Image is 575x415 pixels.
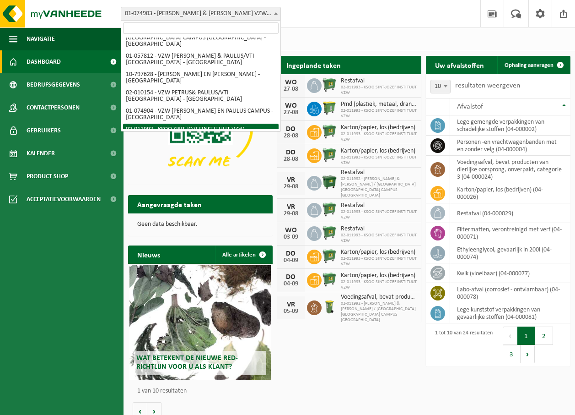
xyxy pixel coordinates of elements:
[123,69,279,87] li: 10-797628 - [PERSON_NAME] EN [PERSON_NAME] - [GEOGRAPHIC_DATA]
[282,126,300,133] div: DO
[322,100,337,116] img: WB-0770-HPE-GN-50
[123,124,279,142] li: 02-011993 - KSOO SINT-JOZEFINSTITUUT VZW - [GEOGRAPHIC_DATA]
[137,221,263,228] p: Geen data beschikbaar.
[282,184,300,190] div: 29-08
[505,62,554,68] span: Ophaling aanvragen
[27,165,68,188] span: Product Shop
[282,149,300,156] div: DO
[341,147,417,155] span: Karton/papier, los (bedrijven)
[450,203,570,223] td: restafval (04-000029)
[282,156,300,163] div: 28-08
[282,133,300,139] div: 28-08
[282,211,300,217] div: 29-08
[341,124,417,131] span: Karton/papier, los (bedrijven)
[450,183,570,203] td: karton/papier, los (bedrijven) (04-000026)
[535,327,553,345] button: 2
[27,27,55,50] span: Navigatie
[322,248,337,264] img: WB-0770-HPE-GN-01
[450,303,570,323] td: lege kunststof verpakkingen van gevaarlijke stoffen (04-000081)
[129,265,271,380] a: Wat betekent de nieuwe RED-richtlijn voor u als klant?
[282,227,300,234] div: WO
[341,272,417,279] span: Karton/papier, los (bedrijven)
[517,327,535,345] button: 1
[341,101,417,108] span: Pmd (plastiek, metaal, drankkartons) (bedrijven)
[282,102,300,109] div: WO
[282,109,300,116] div: 27-08
[450,223,570,243] td: filtermatten, verontreinigd met verf (04-000071)
[128,195,211,213] h2: Aangevraagde taken
[27,73,80,96] span: Bedrijfsgegevens
[322,225,337,240] img: WB-0770-HPE-GN-01
[322,202,337,217] img: WB-0770-HPE-GN-01
[430,80,451,93] span: 10
[322,124,337,139] img: WB-0770-HPE-GN-01
[282,281,300,287] div: 04-09
[341,169,417,176] span: Restafval
[277,56,350,74] h2: Ingeplande taken
[121,7,281,21] span: 01-074903 - PETRUS & PAULUS VZW AFD OLVO - OOSTENDE
[426,56,493,74] h2: Uw afvalstoffen
[341,225,417,233] span: Restafval
[128,246,169,263] h2: Nieuws
[450,136,570,156] td: personen -en vrachtwagenbanden met en zonder velg (04-000004)
[341,233,417,244] span: 02-011993 - KSOO SINT-JOZEFINSTITUUT VZW
[282,176,300,184] div: VR
[123,105,279,124] li: 01-074904 - VZW [PERSON_NAME] EN PAULUS CAMPUS - [GEOGRAPHIC_DATA]
[457,103,483,110] span: Afvalstof
[341,85,417,96] span: 02-011993 - KSOO SINT-JOZEFINSTITUUT VZW
[497,56,570,74] a: Ophaling aanvragen
[136,355,238,371] span: Wat betekent de nieuwe RED-richtlijn voor u als klant?
[322,272,337,287] img: WB-0770-HPE-GN-01
[450,243,570,263] td: ethyleenglycol, gevaarlijk in 200l (04-000074)
[503,345,521,363] button: 3
[341,108,417,119] span: 02-011993 - KSOO SINT-JOZEFINSTITUUT VZW
[282,234,300,240] div: 03-09
[450,156,570,183] td: voedingsafval, bevat producten van dierlijke oorsprong, onverpakt, categorie 3 (04-000024)
[282,308,300,315] div: 05-09
[450,283,570,303] td: labo-afval (corrosief - ontvlambaar) (04-000078)
[215,246,272,264] a: Alle artikelen
[282,257,300,264] div: 04-09
[450,115,570,136] td: lege gemengde verpakkingen van schadelijke stoffen (04-000002)
[341,202,417,209] span: Restafval
[322,147,337,163] img: WB-0770-HPE-GN-01
[341,155,417,166] span: 02-011993 - KSOO SINT-JOZEFINSTITUUT VZW
[137,388,268,394] p: 1 van 10 resultaten
[341,131,417,142] span: 02-011993 - KSOO SINT-JOZEFINSTITUUT VZW
[341,294,417,301] span: Voedingsafval, bevat producten van dierlijke oorsprong, onverpakt, categorie 3
[27,96,80,119] span: Contactpersonen
[341,279,417,290] span: 02-011993 - KSOO SINT-JOZEFINSTITUUT VZW
[123,50,279,69] li: 01-057812 - VZW [PERSON_NAME] & PAULUS/VTI [GEOGRAPHIC_DATA] - [GEOGRAPHIC_DATA]
[341,249,417,256] span: Karton/papier, los (bedrijven)
[282,250,300,257] div: DO
[430,326,493,364] div: 1 tot 10 van 24 resultaten
[450,263,570,283] td: kwik (vloeibaar) (04-000077)
[455,82,520,89] label: resultaten weergeven
[27,119,61,142] span: Gebruikers
[322,77,337,93] img: WB-0770-HPE-GN-01
[121,7,280,20] span: 01-074903 - PETRUS & PAULUS VZW AFD OLVO - OOSTENDE
[123,26,279,50] li: 02-011992 - [PERSON_NAME] & PAULUS / [GEOGRAPHIC_DATA] CAMPUS [GEOGRAPHIC_DATA] - [GEOGRAPHIC_DATA]
[431,80,450,93] span: 10
[282,301,300,308] div: VR
[27,50,61,73] span: Dashboard
[322,299,337,315] img: WB-0140-HPE-GN-50
[341,301,417,323] span: 02-011992 - [PERSON_NAME] & [PERSON_NAME] / [GEOGRAPHIC_DATA] [GEOGRAPHIC_DATA] CAMPUS [GEOGRAPHI...
[27,188,101,211] span: Acceptatievoorwaarden
[282,273,300,281] div: DO
[282,203,300,211] div: VR
[123,87,279,105] li: 02-010154 - VZW PETRUS& PAULUS/VTI [GEOGRAPHIC_DATA] - [GEOGRAPHIC_DATA]
[282,86,300,93] div: 27-08
[282,79,300,86] div: WO
[322,175,337,190] img: WB-1100-HPE-GN-01
[27,142,55,165] span: Kalender
[341,176,417,198] span: 02-011992 - [PERSON_NAME] & [PERSON_NAME] / [GEOGRAPHIC_DATA] [GEOGRAPHIC_DATA] CAMPUS [GEOGRAPHI...
[341,209,417,220] span: 02-011993 - KSOO SINT-JOZEFINSTITUUT VZW
[341,256,417,267] span: 02-011993 - KSOO SINT-JOZEFINSTITUUT VZW
[503,327,517,345] button: Previous
[521,345,535,363] button: Next
[341,77,417,85] span: Restafval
